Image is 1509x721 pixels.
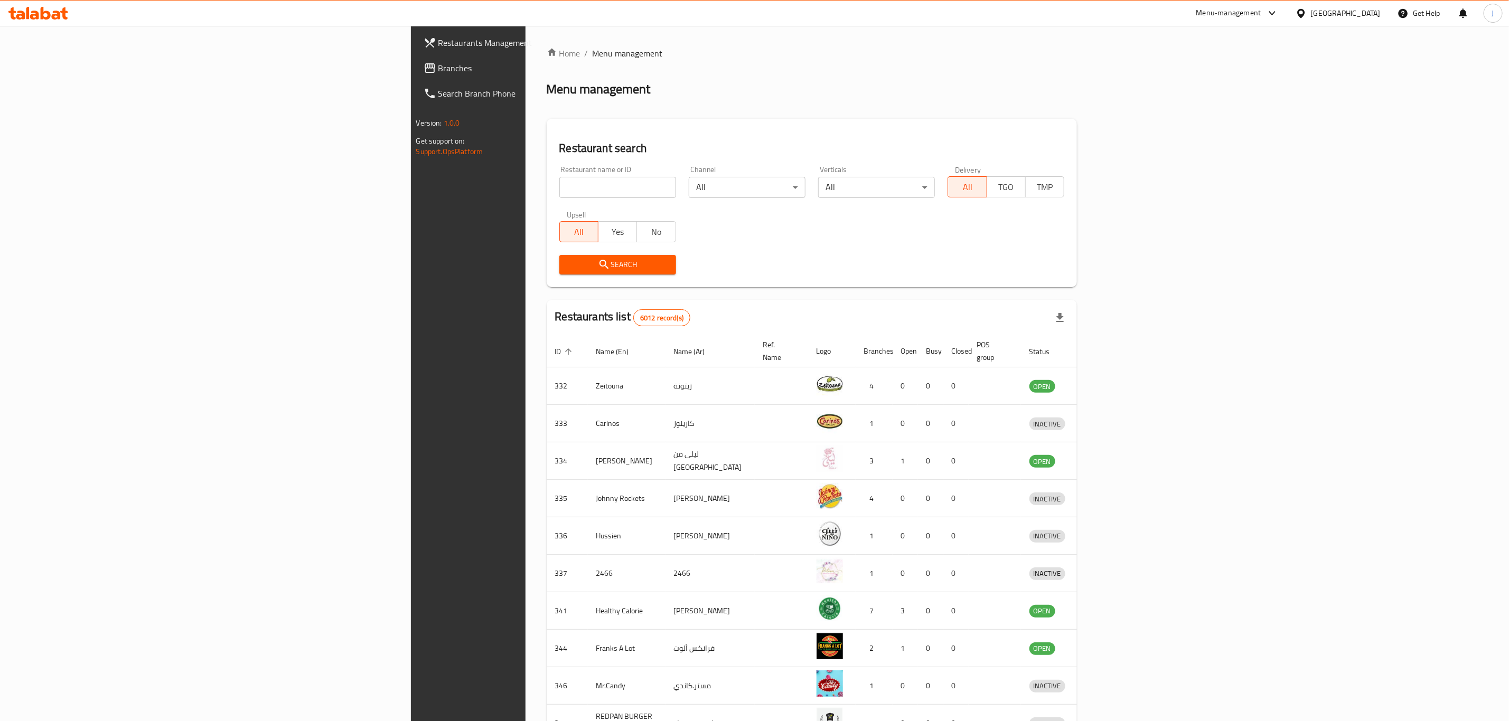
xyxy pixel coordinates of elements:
td: 0 [918,517,943,555]
td: 0 [943,442,969,480]
td: 0 [918,592,943,630]
button: No [636,221,676,242]
td: 0 [943,480,969,517]
th: Branches [856,335,893,367]
th: Logo [808,335,856,367]
span: Version: [416,116,442,130]
span: OPEN [1029,456,1055,468]
th: Open [893,335,918,367]
td: 0 [893,367,918,405]
th: Busy [918,335,943,367]
td: 0 [893,667,918,705]
div: Total records count [633,309,690,326]
td: ليلى من [GEOGRAPHIC_DATA] [666,442,755,480]
td: كارينوز [666,405,755,442]
h2: Restaurant search [559,140,1065,156]
td: فرانكس ألوت [666,630,755,667]
td: 0 [893,517,918,555]
th: Closed [943,335,969,367]
span: POS group [977,338,1008,364]
td: 0 [943,555,969,592]
button: All [559,221,598,242]
td: 0 [918,667,943,705]
td: [PERSON_NAME] [666,480,755,517]
div: OPEN [1029,380,1055,393]
span: INACTIVE [1029,530,1065,542]
span: All [952,179,982,195]
div: Menu-management [1196,7,1261,20]
img: Johnny Rockets [817,483,843,509]
td: 3 [856,442,893,480]
td: 1 [856,667,893,705]
a: Support.OpsPlatform [416,145,483,158]
td: 2466 [666,555,755,592]
div: Export file [1047,305,1073,330]
span: INACTIVE [1029,493,1065,505]
td: 7 [856,592,893,630]
div: INACTIVE [1029,530,1065,543]
span: TMP [1030,179,1060,195]
td: 4 [856,480,893,517]
span: INACTIVE [1029,418,1065,430]
img: Healthy Calorie [817,595,843,622]
span: ID [555,345,575,358]
span: INACTIVE [1029,567,1065,580]
td: 0 [943,367,969,405]
button: All [948,176,987,197]
img: 2466 [817,558,843,584]
td: 1 [856,517,893,555]
nav: breadcrumb [547,47,1077,60]
img: Hussien [817,520,843,547]
span: Name (En) [596,345,643,358]
span: Search [568,258,668,271]
label: Upsell [567,211,586,218]
span: Yes [603,224,633,240]
td: 0 [918,555,943,592]
span: Ref. Name [763,338,795,364]
span: All [564,224,594,240]
span: Branches [438,62,654,74]
td: [PERSON_NAME] [666,592,755,630]
span: No [641,224,671,240]
div: INACTIVE [1029,680,1065,692]
button: TMP [1025,176,1064,197]
img: Franks A Lot [817,633,843,659]
span: OPEN [1029,605,1055,617]
div: OPEN [1029,605,1055,618]
span: Status [1029,345,1064,358]
div: All [818,177,935,198]
td: 0 [918,480,943,517]
td: 4 [856,367,893,405]
div: All [689,177,805,198]
span: 1.0.0 [444,116,460,130]
span: Get support on: [416,134,465,148]
label: Delivery [955,166,981,173]
input: Search for restaurant name or ID.. [559,177,676,198]
td: 0 [943,630,969,667]
span: OPEN [1029,642,1055,654]
td: 0 [943,592,969,630]
img: Zeitouna [817,371,843,397]
a: Search Branch Phone [415,81,663,106]
button: Search [559,255,676,274]
td: مستر.كاندي [666,667,755,705]
td: 0 [943,405,969,442]
td: 1 [893,630,918,667]
span: Restaurants Management [438,36,654,49]
td: 0 [893,405,918,442]
td: 0 [943,517,969,555]
img: Leila Min Lebnan [817,445,843,472]
div: [GEOGRAPHIC_DATA] [1311,7,1381,19]
td: 1 [856,405,893,442]
td: 0 [943,667,969,705]
td: 1 [856,555,893,592]
td: 0 [918,442,943,480]
span: Search Branch Phone [438,87,654,100]
td: 3 [893,592,918,630]
span: Name (Ar) [674,345,719,358]
td: [PERSON_NAME] [666,517,755,555]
